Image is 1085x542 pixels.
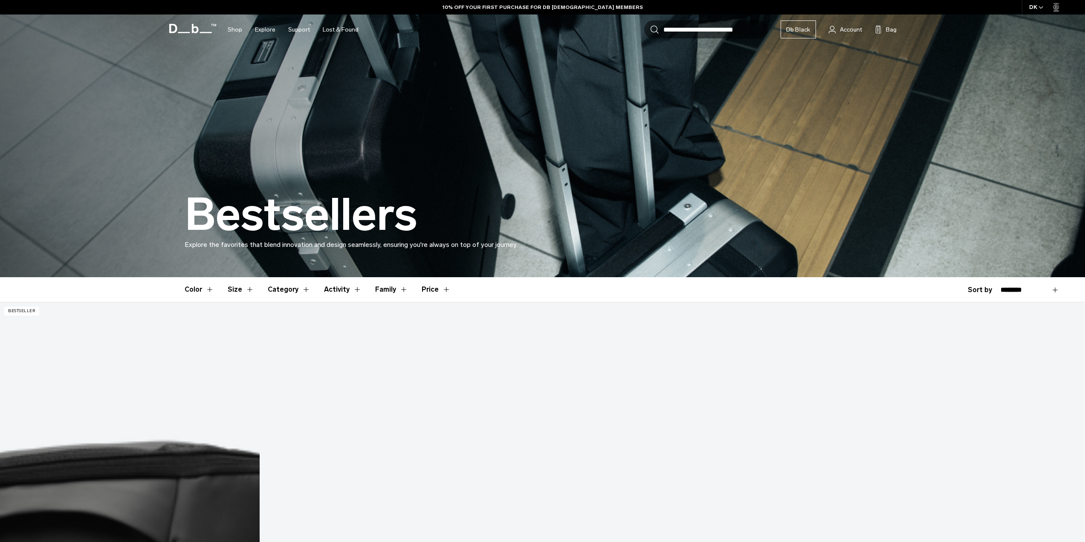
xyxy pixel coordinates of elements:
[886,25,897,34] span: Bag
[185,277,214,302] button: Toggle Filter
[875,24,897,35] button: Bag
[185,241,518,249] span: Explore the favorites that blend innovation and design seamlessly, ensuring you're always on top ...
[228,14,242,45] a: Shop
[228,277,254,302] button: Toggle Filter
[443,3,643,11] a: 10% OFF YOUR FIRST PURCHASE FOR DB [DEMOGRAPHIC_DATA] MEMBERS
[221,14,365,45] nav: Main Navigation
[324,277,362,302] button: Toggle Filter
[840,25,862,34] span: Account
[268,277,310,302] button: Toggle Filter
[4,307,39,316] p: Bestseller
[255,14,275,45] a: Explore
[829,24,862,35] a: Account
[288,14,310,45] a: Support
[375,277,408,302] button: Toggle Filter
[422,277,451,302] button: Toggle Price
[185,190,417,240] h1: Bestsellers
[781,20,816,38] a: Db Black
[323,14,359,45] a: Lost & Found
